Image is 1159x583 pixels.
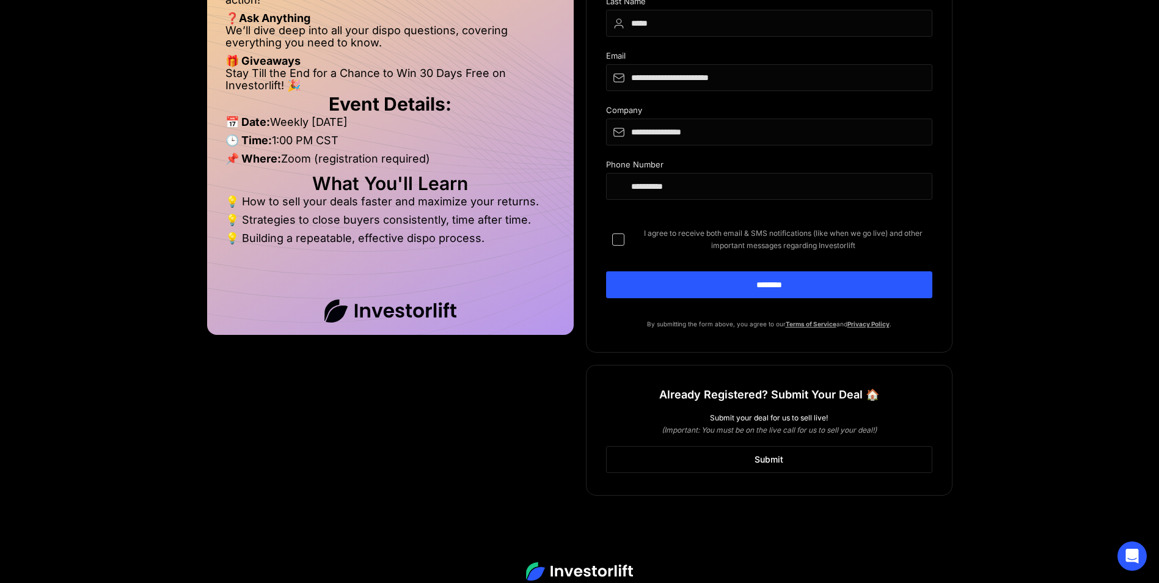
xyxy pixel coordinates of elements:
p: By submitting the form above, you agree to our and . [606,318,932,330]
span: I agree to receive both email & SMS notifications (like when we go live) and other important mess... [634,227,932,252]
div: Company [606,106,932,119]
li: Weekly [DATE] [225,116,555,134]
li: 💡 How to sell your deals faster and maximize your returns. [225,196,555,214]
a: Privacy Policy [847,320,890,328]
div: Phone Number [606,160,932,173]
h1: Already Registered? Submit Your Deal 🏠 [659,384,879,406]
h2: What You'll Learn [225,177,555,189]
li: 💡 Building a repeatable, effective dispo process. [225,232,555,244]
li: 1:00 PM CST [225,134,555,153]
div: Open Intercom Messenger [1117,541,1147,571]
strong: Event Details: [329,93,452,115]
a: Submit [606,446,932,473]
div: Email [606,51,932,64]
li: We’ll dive deep into all your dispo questions, covering everything you need to know. [225,24,555,55]
li: 💡 Strategies to close buyers consistently, time after time. [225,214,555,232]
strong: 📌 Where: [225,152,281,165]
strong: 🕒 Time: [225,134,272,147]
a: Terms of Service [786,320,836,328]
strong: 📅 Date: [225,116,270,128]
li: Stay Till the End for a Chance to Win 30 Days Free on Investorlift! 🎉 [225,67,555,92]
em: (Important: You must be on the live call for us to sell your deal!) [662,425,877,435]
li: Zoom (registration required) [225,153,555,171]
strong: ❓Ask Anything [225,12,310,24]
div: Submit your deal for us to sell live! [606,412,932,424]
strong: 🎁 Giveaways [225,54,301,67]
